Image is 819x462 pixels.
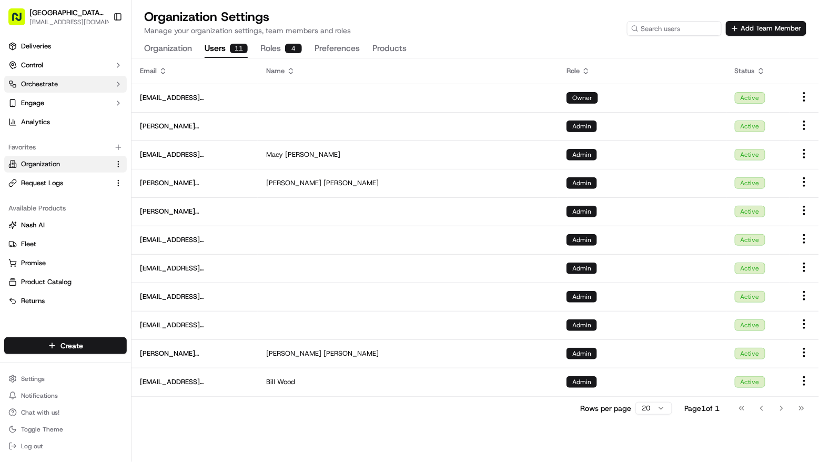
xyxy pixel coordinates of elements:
[11,99,29,118] img: 1736555255976-a54dd68f-1ca7-489b-9aae-adbdc363a1c4
[140,178,249,188] span: [PERSON_NAME][EMAIL_ADDRESS][PERSON_NAME][DOMAIN_NAME]
[567,149,597,160] div: Admin
[85,230,173,249] a: 💻API Documentation
[21,234,80,245] span: Knowledge Base
[735,376,765,388] div: Active
[567,234,597,246] div: Admin
[89,235,97,244] div: 💻
[372,40,407,58] button: Products
[11,235,19,244] div: 📗
[60,340,83,351] span: Create
[21,296,45,306] span: Returns
[4,95,127,112] button: Engage
[22,99,41,118] img: 8016278978528_b943e370aa5ada12b00a_72.png
[4,175,127,192] button: Request Logs
[4,156,127,173] button: Organization
[140,207,249,216] span: [PERSON_NAME][EMAIL_ADDRESS][DOMAIN_NAME]
[21,408,59,417] span: Chat with us!
[140,292,249,302] span: [EMAIL_ADDRESS][DOMAIN_NAME]
[21,391,58,400] span: Notifications
[735,234,765,246] div: Active
[74,259,127,268] a: Powered byPylon
[230,44,248,53] div: 11
[4,217,127,234] button: Nash AI
[567,263,597,274] div: Admin
[140,235,249,245] span: [EMAIL_ADDRESS][DOMAIN_NAME]
[4,76,127,93] button: Orchestrate
[163,134,191,146] button: See all
[4,439,127,454] button: Log out
[735,206,765,217] div: Active
[140,150,249,159] span: [EMAIL_ADDRESS][PERSON_NAME][DOMAIN_NAME]
[567,66,718,76] div: Role
[21,42,51,51] span: Deliveries
[735,149,765,160] div: Active
[735,348,765,359] div: Active
[27,67,189,78] input: Got a question? Start typing here...
[567,206,597,217] div: Admin
[11,180,27,197] img: Zach Benton
[140,320,249,330] span: [EMAIL_ADDRESS][DOMAIN_NAME]
[144,25,351,36] p: Manage your organization settings, team members and roles
[266,377,275,387] span: Bill
[315,40,360,58] button: Preferences
[21,178,63,188] span: Request Logs
[285,44,302,53] div: 4
[144,40,192,58] button: Organization
[4,371,127,386] button: Settings
[21,79,58,89] span: Orchestrate
[93,162,115,170] span: [DATE]
[140,377,249,387] span: [EMAIL_ADDRESS][DOMAIN_NAME]
[567,348,597,359] div: Admin
[726,21,806,36] button: Add Team Member
[205,40,248,58] button: Users
[4,57,127,74] button: Control
[735,177,765,189] div: Active
[4,200,127,217] div: Available Products
[4,114,127,130] a: Analytics
[8,178,110,188] a: Request Logs
[266,66,550,76] div: Name
[21,117,50,127] span: Analytics
[33,190,85,199] span: [PERSON_NAME]
[567,120,597,132] div: Admin
[11,152,27,169] img: Masood Aslam
[87,162,91,170] span: •
[277,377,295,387] span: Wood
[4,139,127,156] div: Favorites
[21,239,36,249] span: Fleet
[47,99,173,110] div: Start new chat
[567,92,598,104] div: Owner
[87,190,91,199] span: •
[21,277,72,287] span: Product Catalog
[323,349,379,358] span: [PERSON_NAME]
[567,319,597,331] div: Admin
[735,66,781,76] div: Status
[4,293,127,309] button: Returns
[29,18,115,26] button: [EMAIL_ADDRESS][DOMAIN_NAME]
[627,21,722,36] input: Search users
[140,93,249,103] span: [EMAIL_ADDRESS][DOMAIN_NAME]
[140,264,249,273] span: [EMAIL_ADDRESS][DOMAIN_NAME]
[140,66,249,76] div: Email
[21,425,63,434] span: Toggle Theme
[260,40,302,58] button: Roles
[580,403,631,414] p: Rows per page
[11,136,70,144] div: Past conversations
[567,177,597,189] div: Admin
[6,230,85,249] a: 📗Knowledge Base
[4,38,127,55] a: Deliveries
[735,263,765,274] div: Active
[11,41,191,58] p: Welcome 👋
[21,61,43,70] span: Control
[8,277,123,287] a: Product Catalog
[4,337,127,354] button: Create
[144,8,351,25] h1: Organization Settings
[29,7,104,18] button: [GEOGRAPHIC_DATA] - [US_STATE][GEOGRAPHIC_DATA], [GEOGRAPHIC_DATA]
[21,258,46,268] span: Promise
[4,255,127,272] button: Promise
[735,291,765,303] div: Active
[33,162,85,170] span: [PERSON_NAME]
[266,178,321,188] span: [PERSON_NAME]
